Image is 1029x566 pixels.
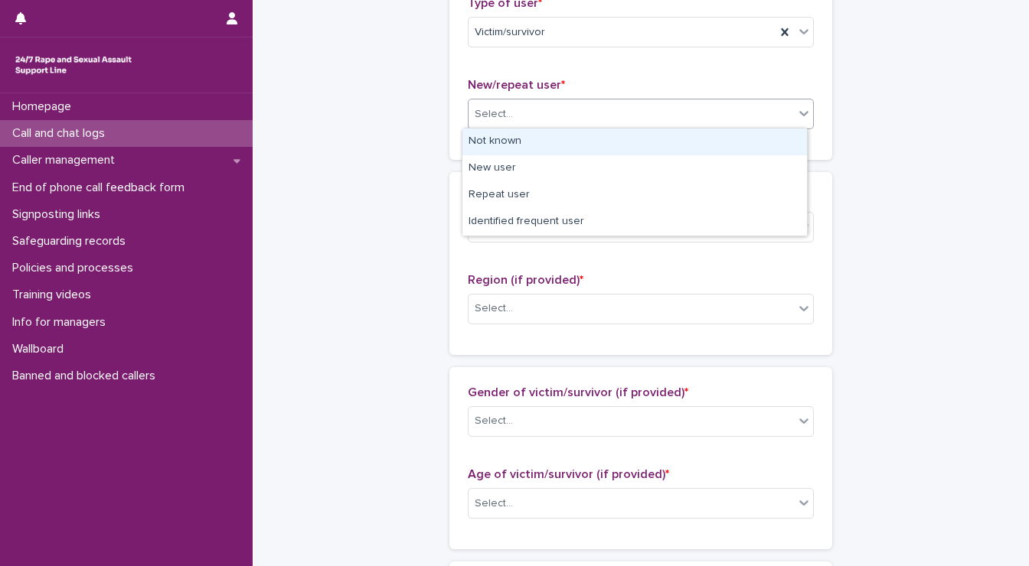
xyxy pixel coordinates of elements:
span: Age of victim/survivor (if provided) [468,468,669,480]
p: Policies and processes [6,261,145,275]
div: New user [462,155,807,182]
span: New/repeat user [468,79,565,91]
p: Wallboard [6,342,76,356]
div: Select... [475,413,513,429]
p: Signposting links [6,207,113,222]
img: rhQMoQhaT3yELyF149Cw [12,50,135,80]
p: Training videos [6,288,103,302]
span: Gender of victim/survivor (if provided) [468,386,688,398]
div: Identified frequent user [462,209,807,236]
p: Call and chat logs [6,126,117,141]
p: Banned and blocked callers [6,369,168,383]
div: Select... [475,106,513,122]
div: Select... [475,496,513,512]
div: Not known [462,128,807,155]
span: Region (if provided) [468,274,583,286]
p: Info for managers [6,315,118,330]
p: End of phone call feedback form [6,181,197,195]
p: Caller management [6,153,127,168]
p: Safeguarding records [6,234,138,249]
p: Homepage [6,99,83,114]
span: Victim/survivor [475,24,545,41]
div: Repeat user [462,182,807,209]
div: Select... [475,301,513,317]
